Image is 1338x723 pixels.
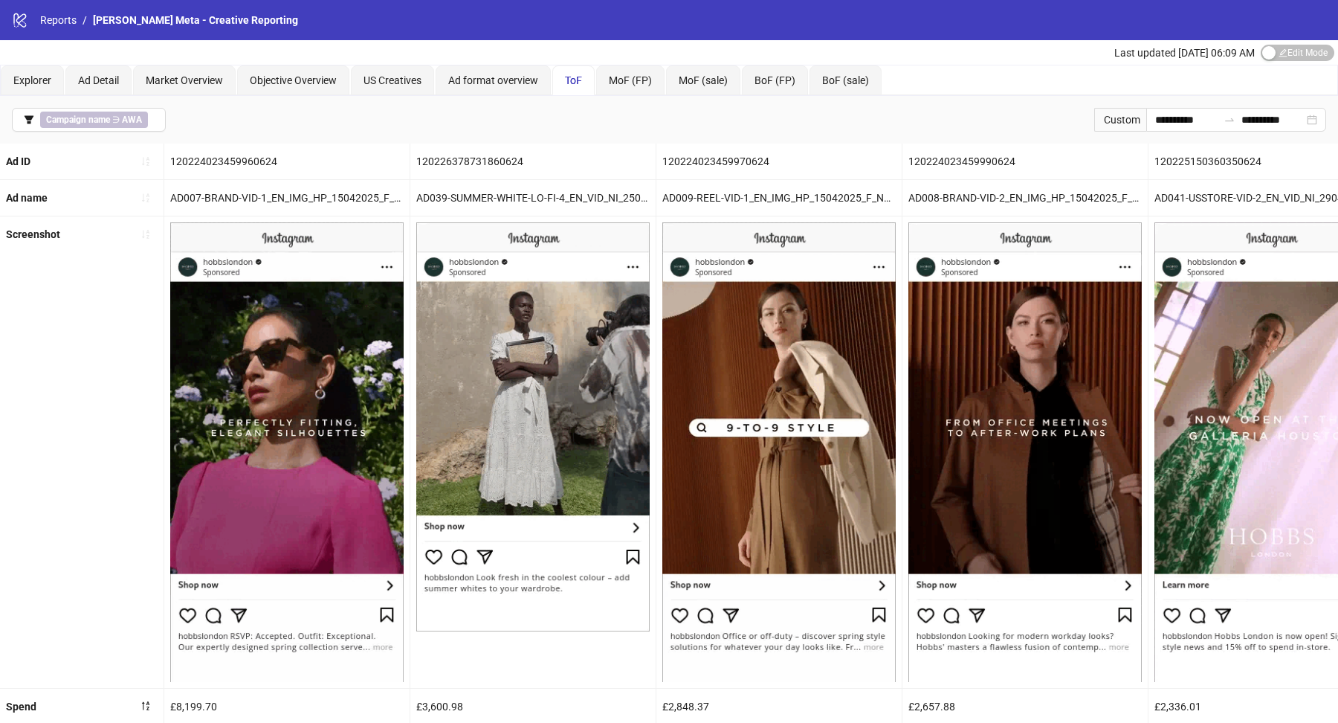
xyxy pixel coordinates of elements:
[662,222,896,681] img: Screenshot 120224023459970624
[679,74,728,86] span: MoF (sale)
[6,228,60,240] b: Screenshot
[6,155,30,167] b: Ad ID
[1224,114,1235,126] span: swap-right
[164,180,410,216] div: AD007-BRAND-VID-1_EN_IMG_HP_15042025_F_NSE_SC1_USP5_BRAND
[754,74,795,86] span: BoF (FP)
[164,144,410,179] div: 120224023459960624
[6,701,36,713] b: Spend
[250,74,337,86] span: Objective Overview
[1224,114,1235,126] span: to
[410,144,656,179] div: 120226378731860624
[78,74,119,86] span: Ad Detail
[140,701,151,711] span: sort-descending
[40,112,148,128] span: ∋
[146,74,223,86] span: Market Overview
[656,180,902,216] div: AD009-REEL-VID-1_EN_IMG_HP_15042025_F_NSE_SC1_USP5_BRAND
[24,115,34,125] span: filter
[93,14,298,26] span: [PERSON_NAME] Meta - Creative Reporting
[46,115,110,125] b: Campaign name
[6,192,48,204] b: Ad name
[83,12,87,28] li: /
[1114,47,1255,59] span: Last updated [DATE] 06:09 AM
[609,74,652,86] span: MoF (FP)
[12,108,166,132] button: Campaign name ∋ AWA
[410,180,656,216] div: AD039-SUMMER-WHITE-LO-FI-4_EN_VID_NI_25042025_F_CC_SC24_USP10_SUMMER-WHITES-LO-FI-ASC+TRAF
[140,156,151,167] span: sort-ascending
[140,229,151,240] span: sort-ascending
[140,193,151,203] span: sort-ascending
[908,222,1142,681] img: Screenshot 120224023459990624
[363,74,421,86] span: US Creatives
[822,74,869,86] span: BoF (sale)
[122,115,142,125] b: AWA
[416,222,650,632] img: Screenshot 120226378731860624
[170,222,404,681] img: Screenshot 120224023459960624
[565,74,582,86] span: ToF
[448,74,538,86] span: Ad format overview
[902,144,1148,179] div: 120224023459990624
[656,144,902,179] div: 120224023459970624
[902,180,1148,216] div: AD008-BRAND-VID-2_EN_IMG_HP_15042025_F_NSE_SC1_USP5_BRAND
[37,12,80,28] a: Reports
[1094,108,1146,132] div: Custom
[13,74,51,86] span: Explorer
